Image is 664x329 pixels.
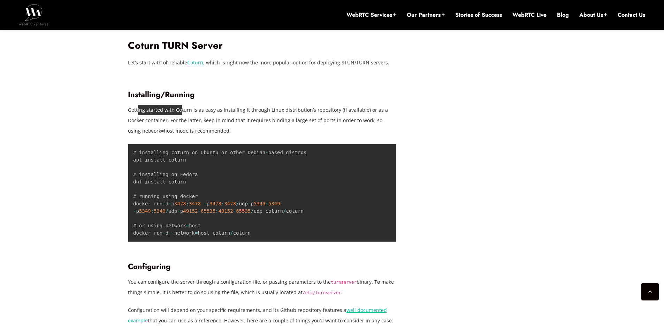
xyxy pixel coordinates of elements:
[201,208,215,214] span: 65535
[248,201,251,206] span: -
[512,11,547,19] a: WebRTC Live
[186,223,189,228] span: =
[230,230,233,236] span: /
[198,208,201,214] span: -
[618,11,645,19] a: Contact Us
[177,208,180,214] span: -
[455,11,502,19] a: Stories of Success
[133,150,306,236] code: # installing coturn on Ubuntu or other Debian based distros apt install coturn # installing on Fe...
[233,208,236,214] span: -
[139,208,151,214] span: 5349
[128,57,396,68] p: Let’s start with ol’ reliable , which is right now the more popular option for deploying STUN/TUR...
[209,201,221,206] span: 3478
[186,201,189,206] span: :
[268,201,280,206] span: 5349
[346,11,396,19] a: WebRTC Services
[166,208,168,214] span: /
[162,201,165,206] span: -
[224,201,236,206] span: 3478
[128,105,396,136] p: Getting started with Coturn is as easy as installing it through Linux distribution’s repository (...
[254,201,266,206] span: 5349
[219,208,233,214] span: 49152
[331,280,357,285] code: turnserver
[251,208,253,214] span: /
[128,307,387,324] a: well documented example
[303,290,341,295] code: /etc/turnserver
[168,201,171,206] span: -
[133,208,136,214] span: -
[174,201,186,206] span: 3478
[557,11,569,19] a: Blog
[128,262,396,271] h3: Configuring
[265,201,268,206] span: :
[162,230,165,236] span: -
[204,201,206,206] span: -
[283,208,286,214] span: /
[128,90,396,99] h3: Installing/Running
[128,305,396,326] p: Configuration will depend on your specific requirements, and its Github repository features a tha...
[128,40,396,52] h2: Coturn TURN Server
[154,208,166,214] span: 5349
[183,208,198,214] span: 49152
[221,201,224,206] span: :
[195,230,198,236] span: =
[236,201,239,206] span: /
[19,4,48,25] img: WebRTC.ventures
[128,277,396,298] p: You can configure the server through a configuration file, or passing parameters to the binary. T...
[151,208,154,214] span: :
[236,208,251,214] span: 65535
[215,208,218,214] span: :
[579,11,607,19] a: About Us
[265,150,268,155] span: -
[168,230,174,236] span: --
[407,11,445,19] a: Our Partners
[187,59,203,66] a: Coturn
[189,201,201,206] span: 3478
